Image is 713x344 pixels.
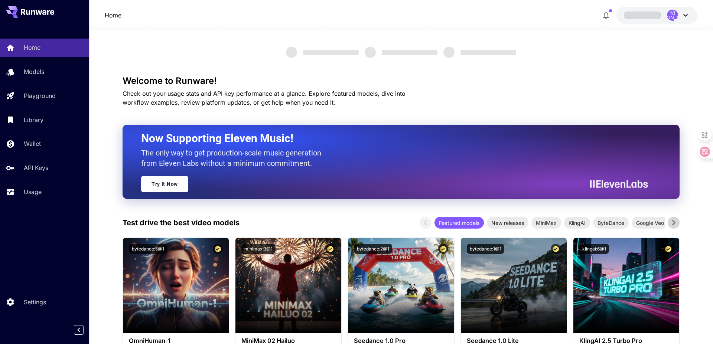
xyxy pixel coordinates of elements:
[141,131,642,145] h2: Now Supporting Eleven Music!
[24,43,40,52] p: Home
[593,217,629,229] div: ByteDance
[79,323,89,337] div: Collapse sidebar
[487,219,528,227] span: New releases
[325,244,335,254] button: Certified Model – Vetted for best performance and includes a commercial license.
[551,244,561,254] button: Certified Model – Vetted for best performance and includes a commercial license.
[24,115,43,124] p: Library
[579,244,609,254] button: klingai:6@1
[434,217,484,229] div: Featured models
[24,91,56,100] p: Playground
[667,10,678,21] div: 昭[PERSON_NAME]
[123,217,240,228] p: Test drive the best video models
[141,176,188,192] a: Try It Now
[461,238,567,333] img: alt
[632,217,668,229] div: Google Veo
[632,219,668,227] span: Google Veo
[616,7,697,24] button: 昭[PERSON_NAME]
[123,238,229,333] img: alt
[141,148,327,168] p: The only way to get production-scale music generation from Eleven Labs without a minimum commitment.
[241,244,276,254] button: minimax:3@1
[129,244,167,254] button: bytedance:5@1
[573,238,679,333] img: alt
[663,244,673,254] button: Certified Model – Vetted for best performance and includes a commercial license.
[531,217,561,229] div: MiniMax
[438,244,448,254] button: Certified Model – Vetted for best performance and includes a commercial license.
[105,11,121,20] a: Home
[24,163,48,172] p: API Keys
[24,139,41,148] p: Wallet
[564,219,590,227] span: KlingAI
[348,238,454,333] img: alt
[487,217,528,229] div: New releases
[24,67,44,76] p: Models
[593,219,629,227] span: ByteDance
[123,90,406,106] span: Check out your usage stats and API key performance at a glance. Explore featured models, dive int...
[235,238,341,333] img: alt
[105,11,121,20] nav: breadcrumb
[354,244,392,254] button: bytedance:2@1
[123,76,680,86] h3: Welcome to Runware!
[467,244,504,254] button: bytedance:1@1
[564,217,590,229] div: KlingAI
[74,325,84,335] button: Collapse sidebar
[434,219,484,227] span: Featured models
[531,219,561,227] span: MiniMax
[24,187,42,196] p: Usage
[24,298,46,307] p: Settings
[213,244,223,254] button: Certified Model – Vetted for best performance and includes a commercial license.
